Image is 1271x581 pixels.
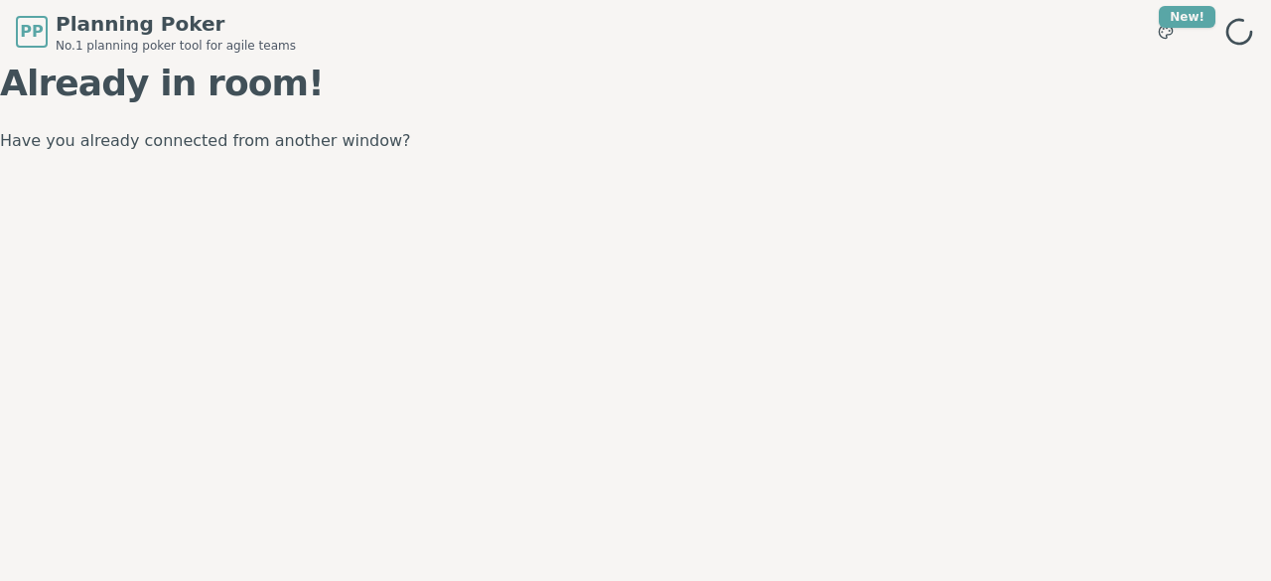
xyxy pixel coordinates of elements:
[20,20,43,44] span: PP
[16,10,296,54] a: PPPlanning PokerNo.1 planning poker tool for agile teams
[1159,6,1215,28] div: New!
[1148,14,1184,50] button: New!
[56,38,296,54] span: No.1 planning poker tool for agile teams
[56,10,296,38] span: Planning Poker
